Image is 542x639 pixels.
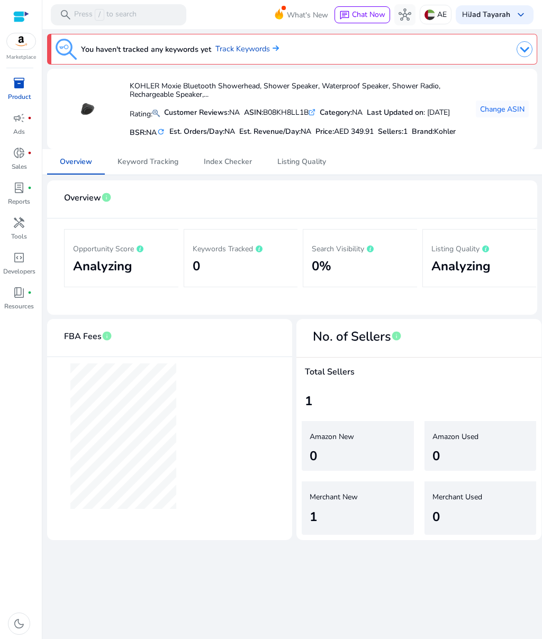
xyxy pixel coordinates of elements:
[432,446,440,465] div: 0
[164,107,229,117] b: Customer Reviews:
[3,267,35,276] p: Developers
[204,158,252,166] span: Index Checker
[193,242,290,254] p: Keywords Tracked
[6,53,36,61] p: Marketplace
[462,11,510,19] p: Hi
[59,8,72,21] span: search
[244,107,263,117] b: ASIN:
[95,9,104,21] span: /
[403,126,408,136] span: 1
[130,82,469,100] h4: KOHLER Moxie Bluetooth Showerhead, Shower Speaker, Waterproof Speaker, Shower Radio, Rechargeable...
[13,251,25,264] span: code_blocks
[81,43,211,56] h3: You haven't tracked any keywords yet
[431,259,528,274] h2: Analyzing
[310,493,393,502] h5: Merchant New
[312,242,409,254] p: Search Visibility
[310,433,393,442] h5: Amazon New
[118,158,178,166] span: Keyword Tracking
[320,107,363,118] div: NA
[334,126,374,136] span: AED 349.91
[352,10,385,20] span: Chat Now
[434,126,456,136] span: Kohler
[101,192,112,203] span: info
[68,89,107,129] img: 51KgiIlIFQL.jpg
[310,446,317,465] div: 0
[432,493,516,502] h5: Merchant Used
[102,331,112,341] span: info
[424,10,435,20] img: ae.svg
[514,8,527,21] span: keyboard_arrow_down
[244,107,315,118] div: B08KH8LL1B
[64,327,102,346] span: FBA Fees
[437,5,447,24] p: AE
[431,242,528,254] p: Listing Quality
[164,107,240,118] div: NA
[310,507,317,526] div: 1
[239,127,311,136] h5: Est. Revenue/Day:
[469,10,510,20] b: Jad Tayarah
[169,127,235,136] h5: Est. Orders/Day:
[7,33,35,49] img: amazon.svg
[312,259,409,274] h2: 0%
[305,327,391,346] span: No. of Sellers
[320,107,352,117] b: Category:
[412,127,456,136] h5: :
[480,104,525,115] span: Change ASIN
[28,151,32,155] span: fiber_manual_record
[305,367,533,377] h4: Total Sellers
[73,259,170,274] h2: Analyzing
[215,43,279,55] a: Track Keywords
[378,127,408,136] h5: Sellers:
[73,242,170,254] p: Opportunity Score
[4,302,34,311] p: Resources
[28,186,32,190] span: fiber_manual_record
[8,92,31,102] p: Product
[60,158,92,166] span: Overview
[8,197,30,206] p: Reports
[157,127,165,137] mat-icon: refresh
[432,507,440,526] div: 0
[287,6,328,24] span: What's New
[193,259,290,274] h2: 0
[13,77,25,89] span: inventory_2
[301,126,311,136] span: NA
[28,116,32,120] span: fiber_manual_record
[476,101,529,117] button: Change ASIN
[130,107,160,120] p: Rating:
[224,126,235,136] span: NA
[146,127,157,138] span: NA
[12,162,27,171] p: Sales
[305,391,533,410] div: 1
[394,4,415,25] button: hub
[13,617,25,630] span: dark_mode
[28,290,32,295] span: fiber_manual_record
[13,216,25,229] span: handyman
[399,8,411,21] span: hub
[13,112,25,124] span: campaign
[13,147,25,159] span: donut_small
[277,158,326,166] span: Listing Quality
[367,107,423,117] b: Last Updated on
[412,126,432,136] span: Brand
[56,39,77,60] img: keyword-tracking.svg
[391,331,402,341] span: info
[13,286,25,299] span: book_4
[367,107,450,118] div: : [DATE]
[339,10,350,21] span: chat
[335,6,390,23] button: chatChat Now
[130,126,165,138] h5: BSR:
[13,181,25,194] span: lab_profile
[517,41,532,57] img: dropdown-arrow.svg
[64,189,101,207] span: Overview
[74,9,137,21] p: Press to search
[11,232,27,241] p: Tools
[432,433,516,442] h5: Amazon Used
[13,127,25,136] p: Ads
[315,127,374,136] h5: Price:
[270,45,279,51] img: arrow-right.svg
